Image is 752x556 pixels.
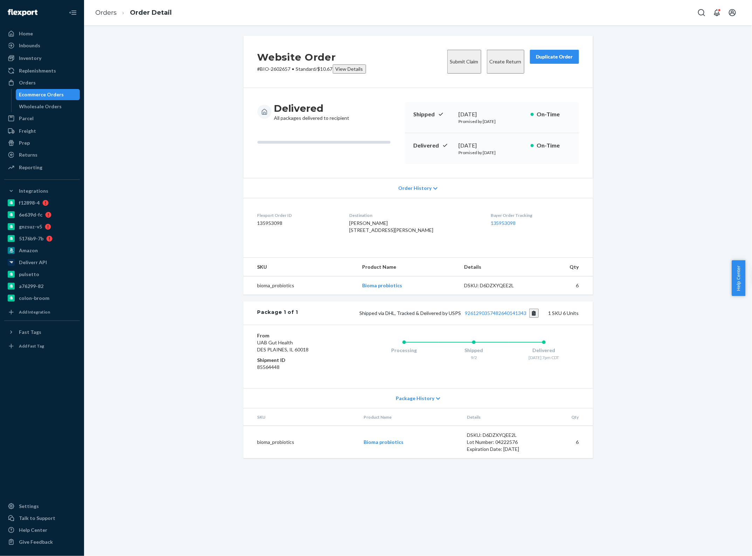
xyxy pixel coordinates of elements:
[243,426,358,459] td: bioma_probiotics
[95,9,117,16] a: Orders
[4,341,80,352] a: Add Fast Tag
[725,6,739,20] button: Open account menu
[4,197,80,208] a: f12898-4
[19,329,41,336] div: Fast Tags
[458,258,536,276] th: Details
[4,245,80,256] a: Amazon
[4,327,80,338] button: Fast Tags
[464,282,530,289] div: DSKU: D6DZXYQEE2L
[413,142,453,150] p: Delivered
[19,91,64,98] div: Ecommerce Orders
[491,212,579,218] dt: Buyer Order Tracking
[538,409,593,426] th: Qty
[19,515,55,522] div: Talk to Support
[349,220,433,233] span: [PERSON_NAME] [STREET_ADDRESS][PERSON_NAME]
[4,149,80,160] a: Returns
[19,164,42,171] div: Reporting
[4,293,80,304] a: colon-broom
[296,66,316,72] span: Standard
[732,260,745,296] button: Help Center
[4,185,80,197] button: Integrations
[19,283,43,290] div: a76299-82
[467,439,533,446] div: Lot Number: 04222576
[19,527,47,534] div: Help Center
[536,276,593,295] td: 6
[4,209,80,220] a: 6e639d-fc
[4,125,80,137] a: Freight
[19,295,49,302] div: colon-broom
[4,137,80,149] a: Prep
[19,343,44,349] div: Add Fast Tag
[467,446,533,453] div: Expiration Date: [DATE]
[257,220,338,227] dd: 135953098
[19,30,33,37] div: Home
[459,110,525,118] div: [DATE]
[413,110,453,118] p: Shipped
[509,355,579,361] div: [DATE] 7pm CDT
[4,221,80,232] a: gnzsuz-v5
[19,79,36,86] div: Orders
[4,536,80,548] button: Give Feedback
[333,64,366,74] button: View Details
[396,395,434,402] span: Package History
[243,276,357,295] td: bioma_probiotics
[536,258,593,276] th: Qty
[19,67,56,74] div: Replenishments
[19,247,38,254] div: Amazon
[695,6,709,20] button: Open Search Box
[4,513,80,524] a: Talk to Support
[461,409,538,426] th: Details
[537,142,571,150] p: On-Time
[459,150,525,156] p: Promised by [DATE]
[19,199,40,206] div: f12898-4
[538,426,593,459] td: 6
[369,347,439,354] div: Processing
[530,50,579,64] button: Duplicate Order
[4,162,80,173] a: Reporting
[439,347,509,354] div: Shipped
[362,282,402,288] a: Bioma probiotics
[16,89,80,100] a: Ecommerce Orders
[509,347,579,354] div: Delivered
[459,142,525,150] div: [DATE]
[66,6,80,20] button: Close Navigation
[4,28,80,39] a: Home
[357,258,458,276] th: Product Name
[130,9,172,16] a: Order Detail
[536,53,573,60] div: Duplicate Order
[19,223,42,230] div: gnzsuz-v5
[257,339,309,352] span: UAB Gut Health DES PLAINES, IL 60018
[336,66,363,73] div: View Details
[529,309,539,318] button: Copy tracking number
[257,212,338,218] dt: Flexport Order ID
[364,439,403,445] a: Bioma probiotics
[257,357,341,364] dt: Shipment ID
[359,310,539,316] span: Shipped via DHL, Tracked & Delivered by USPS
[292,66,295,72] span: •
[4,269,80,280] a: pulsetto
[4,233,80,244] a: 5176b9-7b
[19,259,47,266] div: Deliverr API
[4,40,80,51] a: Inbounds
[257,364,341,371] dd: 85564448
[19,503,39,510] div: Settings
[19,42,40,49] div: Inbounds
[90,2,177,23] ol: breadcrumbs
[19,128,36,135] div: Freight
[274,102,350,122] div: All packages delivered to recipient
[19,115,34,122] div: Parcel
[19,187,48,194] div: Integrations
[19,151,37,158] div: Returns
[349,212,480,218] dt: Destination
[4,257,80,268] a: Deliverr API
[459,118,525,124] p: Promised by [DATE]
[16,101,80,112] a: Wholesale Orders
[19,211,42,218] div: 6e639d-fc
[257,64,366,74] p: # BIO-2602657 / $10.67
[447,50,481,74] button: Submit Claim
[439,355,509,361] div: 9/2
[4,281,80,292] a: a76299-82
[243,409,358,426] th: SKU
[537,110,571,118] p: On-Time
